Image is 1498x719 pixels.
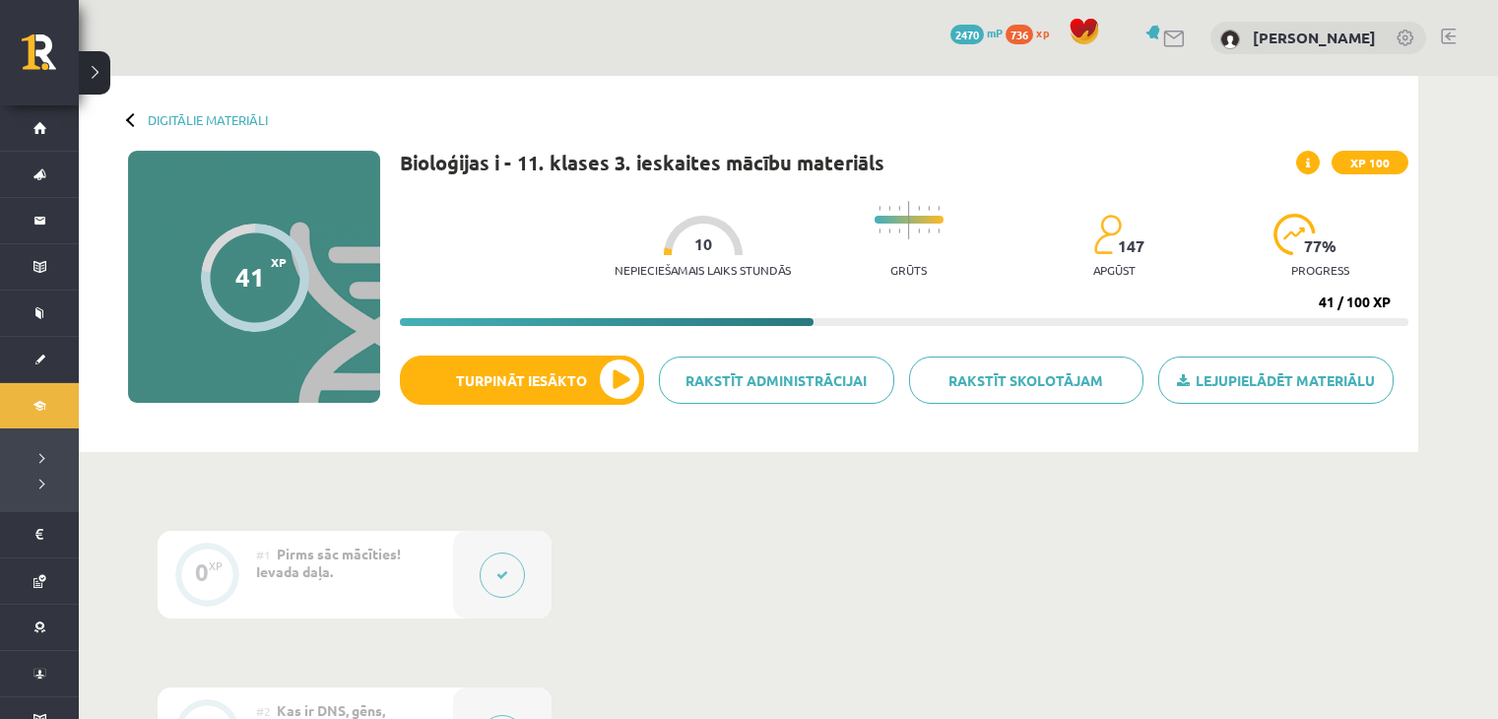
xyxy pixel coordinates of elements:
span: 10 [694,235,712,253]
p: Grūts [890,263,927,277]
img: icon-short-line-57e1e144782c952c97e751825c79c345078a6d821885a25fce030b3d8c18986b.svg [918,229,920,233]
span: 736 [1006,25,1033,44]
img: icon-short-line-57e1e144782c952c97e751825c79c345078a6d821885a25fce030b3d8c18986b.svg [879,206,880,211]
a: 736 xp [1006,25,1059,40]
img: Viktorija Lastovska [1220,30,1240,49]
img: icon-short-line-57e1e144782c952c97e751825c79c345078a6d821885a25fce030b3d8c18986b.svg [898,206,900,211]
img: icon-short-line-57e1e144782c952c97e751825c79c345078a6d821885a25fce030b3d8c18986b.svg [888,206,890,211]
a: Rīgas 1. Tālmācības vidusskola [22,34,79,84]
img: icon-short-line-57e1e144782c952c97e751825c79c345078a6d821885a25fce030b3d8c18986b.svg [938,206,940,211]
img: icon-short-line-57e1e144782c952c97e751825c79c345078a6d821885a25fce030b3d8c18986b.svg [938,229,940,233]
span: Pirms sāc mācīties! Ievada daļa. [256,545,401,580]
p: apgūst [1093,263,1136,277]
a: Rakstīt skolotājam [909,357,1144,404]
span: xp [1036,25,1049,40]
span: 147 [1118,237,1144,255]
a: Digitālie materiāli [148,112,268,127]
span: 77 % [1304,237,1337,255]
button: Turpināt iesākto [400,356,644,405]
div: XP [209,560,223,571]
img: icon-long-line-d9ea69661e0d244f92f715978eff75569469978d946b2353a9bb055b3ed8787d.svg [908,201,910,239]
span: #2 [256,703,271,719]
p: Nepieciešamais laiks stundās [615,263,791,277]
img: icon-short-line-57e1e144782c952c97e751825c79c345078a6d821885a25fce030b3d8c18986b.svg [898,229,900,233]
img: icon-short-line-57e1e144782c952c97e751825c79c345078a6d821885a25fce030b3d8c18986b.svg [888,229,890,233]
img: icon-short-line-57e1e144782c952c97e751825c79c345078a6d821885a25fce030b3d8c18986b.svg [928,229,930,233]
div: 0 [195,563,209,581]
span: mP [987,25,1003,40]
span: 2470 [950,25,984,44]
span: #1 [256,547,271,562]
img: icon-short-line-57e1e144782c952c97e751825c79c345078a6d821885a25fce030b3d8c18986b.svg [928,206,930,211]
span: XP [271,255,287,269]
img: students-c634bb4e5e11cddfef0936a35e636f08e4e9abd3cc4e673bd6f9a4125e45ecb1.svg [1093,214,1122,255]
div: 41 [235,262,265,292]
img: icon-short-line-57e1e144782c952c97e751825c79c345078a6d821885a25fce030b3d8c18986b.svg [879,229,880,233]
a: Lejupielādēt materiālu [1158,357,1394,404]
img: icon-short-line-57e1e144782c952c97e751825c79c345078a6d821885a25fce030b3d8c18986b.svg [918,206,920,211]
img: icon-progress-161ccf0a02000e728c5f80fcf4c31c7af3da0e1684b2b1d7c360e028c24a22f1.svg [1273,214,1316,255]
a: 2470 mP [950,25,1003,40]
a: Rakstīt administrācijai [659,357,894,404]
h1: Bioloģijas i - 11. klases 3. ieskaites mācību materiāls [400,151,884,174]
p: progress [1291,263,1349,277]
a: [PERSON_NAME] [1253,28,1376,47]
span: XP 100 [1332,151,1408,174]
